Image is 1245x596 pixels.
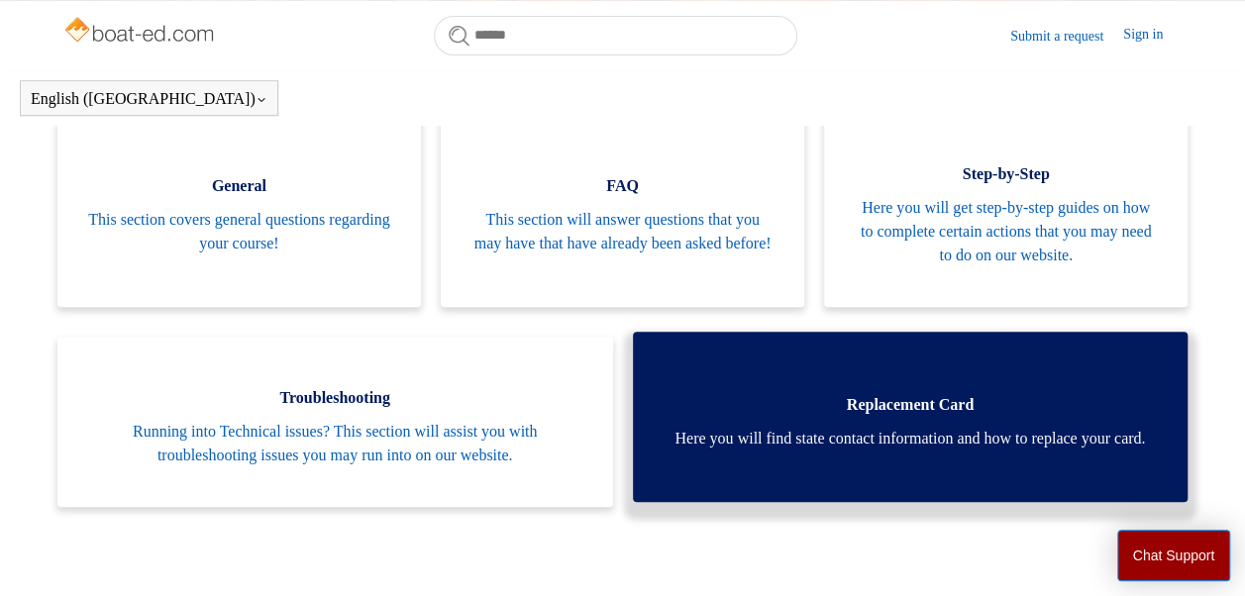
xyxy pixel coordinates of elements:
span: Running into Technical issues? This section will assist you with troubleshooting issues you may r... [87,420,583,467]
input: Search [434,16,797,55]
img: Boat-Ed Help Center home page [62,12,220,51]
span: Replacement Card [663,393,1159,417]
button: Chat Support [1117,530,1231,581]
span: This section will answer questions that you may have that have already been asked before! [470,208,775,255]
a: Sign in [1123,24,1183,48]
span: Here you will find state contact information and how to replace your card. [663,427,1159,450]
button: English ([GEOGRAPHIC_DATA]) [31,90,267,108]
a: Troubleshooting Running into Technical issues? This section will assist you with troubleshooting ... [57,337,613,507]
span: Here you will get step-by-step guides on how to complete certain actions that you may need to do ... [854,196,1158,267]
a: FAQ This section will answer questions that you may have that have already been asked before! [441,113,804,307]
a: Step-by-Step Here you will get step-by-step guides on how to complete certain actions that you ma... [824,113,1188,307]
a: General This section covers general questions regarding your course! [57,113,421,307]
a: Replacement Card Here you will find state contact information and how to replace your card. [633,332,1189,502]
span: FAQ [470,174,775,198]
span: This section covers general questions regarding your course! [87,208,391,255]
span: Troubleshooting [87,386,583,410]
span: General [87,174,391,198]
span: Step-by-Step [854,162,1158,186]
a: Submit a request [1010,26,1123,47]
